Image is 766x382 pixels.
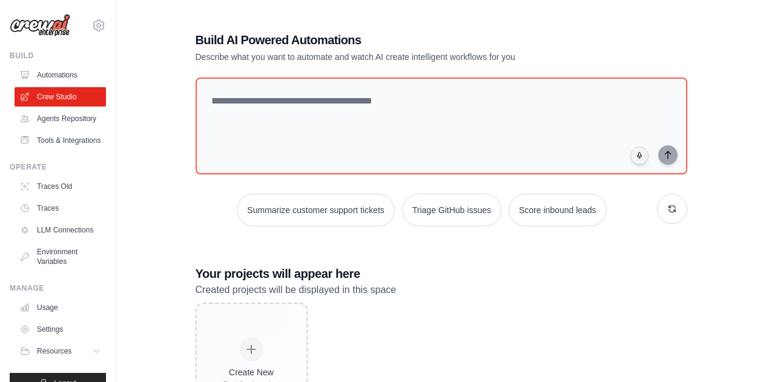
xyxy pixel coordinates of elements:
[15,298,106,317] a: Usage
[237,194,394,226] button: Summarize customer support tickets
[10,51,106,61] div: Build
[15,320,106,339] a: Settings
[15,242,106,271] a: Environment Variables
[196,265,687,282] h3: Your projects will appear here
[15,65,106,85] a: Automations
[15,109,106,128] a: Agents Repository
[196,31,603,48] h1: Build AI Powered Automations
[10,283,106,293] div: Manage
[10,14,70,37] img: Logo
[15,87,106,107] a: Crew Studio
[402,194,501,226] button: Triage GitHub issues
[15,220,106,240] a: LLM Connections
[223,366,280,378] div: Create New
[630,147,649,165] button: Click to speak your automation idea
[37,346,71,356] span: Resources
[196,51,603,63] p: Describe what you want to automate and watch AI create intelligent workflows for you
[15,131,106,150] a: Tools & Integrations
[15,341,106,361] button: Resources
[196,282,687,298] p: Created projects will be displayed in this space
[10,162,106,172] div: Operate
[657,194,687,224] button: Get new suggestions
[15,177,106,196] a: Traces Old
[509,194,607,226] button: Score inbound leads
[15,199,106,218] a: Traces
